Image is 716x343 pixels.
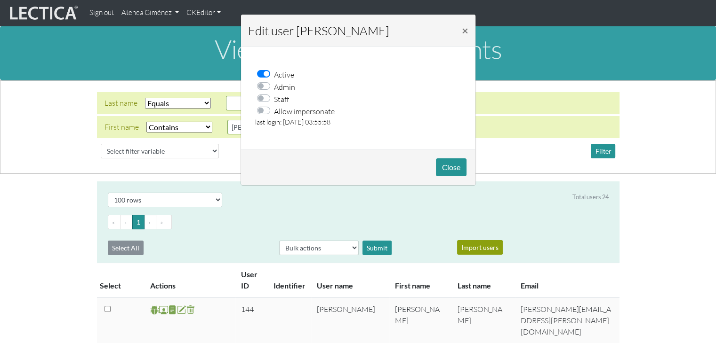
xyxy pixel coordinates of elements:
span: × [462,23,468,37]
label: Staff [274,93,289,105]
button: Close [454,17,476,44]
label: Admin [274,80,295,93]
label: Allow impersonate [274,105,335,117]
button: Close [436,158,467,176]
p: last login: [DATE] 03:55:58 [255,117,461,127]
h5: Edit user [PERSON_NAME] [248,22,389,39]
label: Active [274,68,294,80]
